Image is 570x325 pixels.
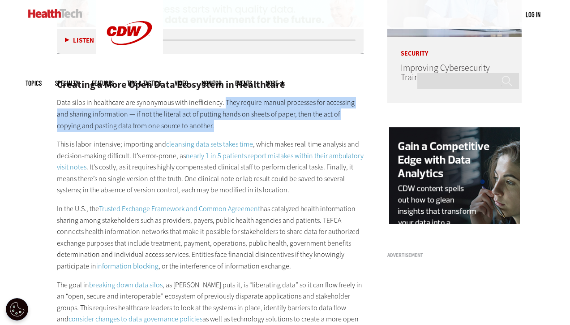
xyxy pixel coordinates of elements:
[28,9,82,18] img: Home
[387,253,522,258] h3: Advertisement
[201,80,222,87] a: MonITor
[99,204,260,213] a: Trusted Exchange Framework and Common Agreement
[96,261,159,271] a: information blocking
[127,80,161,87] a: Tips & Tactics
[89,280,163,290] a: breaking down data silos
[6,298,28,321] button: Open Preferences
[57,203,364,272] p: In the U.S., the has catalyzed health information sharing among stakeholders such as providers, p...
[6,298,28,321] div: Cookie Settings
[401,62,503,83] a: Improving Cybersecurity Training for Healthcare Staff
[175,80,188,87] a: Video
[57,139,364,196] p: This is labor-intensive; importing and , which makes real-time analysis and decision-making diffi...
[55,80,78,87] span: Specialty
[389,127,520,299] img: data analytics right rail
[92,80,114,87] a: Features
[57,151,364,172] a: nearly 1 in 5 patients report mistakes within their ambulatory visit notes
[57,97,364,131] p: Data silos in healthcare are synonymous with inefficiency. They require manual processes for acce...
[96,59,163,69] a: CDW
[166,139,253,149] a: cleansing data sets takes time
[526,10,540,19] div: User menu
[235,80,252,87] a: Events
[69,314,202,324] a: consider changes to data governance policies
[526,10,540,18] a: Log in
[26,80,42,87] span: Topics
[266,80,284,87] span: More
